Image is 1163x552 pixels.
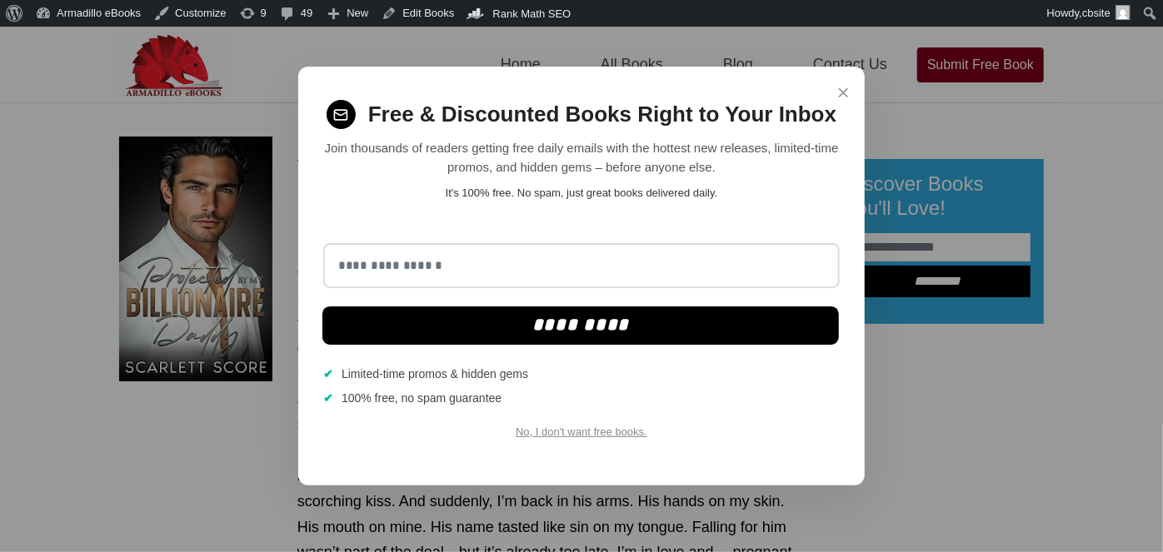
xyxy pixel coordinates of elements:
[1082,7,1111,19] span: cbsite
[323,139,840,177] p: Join thousands of readers getting free daily emails with the hottest new releases, limited-time p...
[323,390,840,407] li: 100% free, no spam guarantee
[492,7,571,20] span: Rank Math SEO
[323,185,840,201] p: It's 100% free. No spam, just great books delivered daily.
[323,390,333,407] span: ✔
[323,366,840,383] li: Limited-time promos & hidden gems
[323,366,333,383] span: ✔
[368,102,836,127] h2: Free & Discounted Books Right to Your Inbox
[837,77,850,109] span: ×
[516,425,647,438] a: No, I don't want free books.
